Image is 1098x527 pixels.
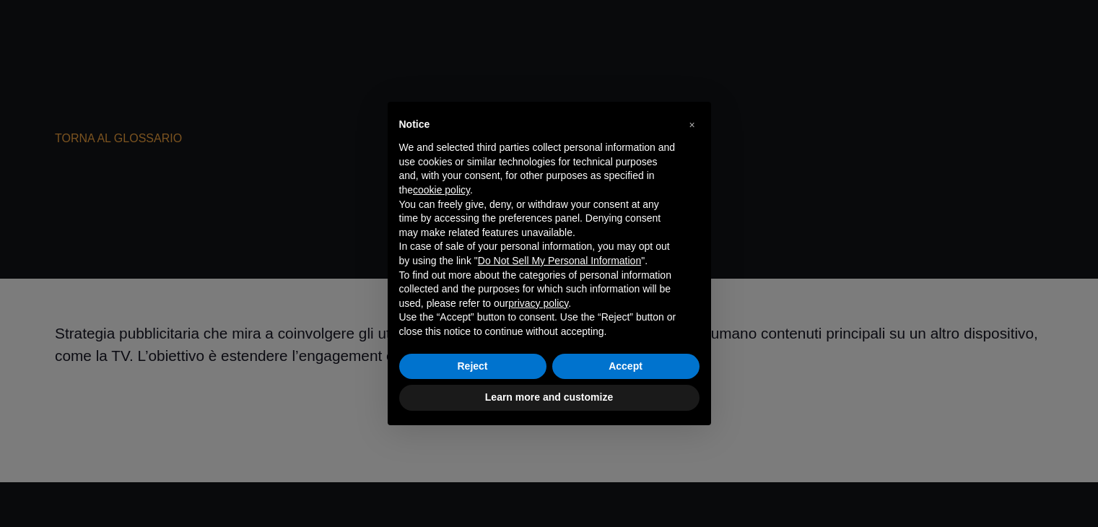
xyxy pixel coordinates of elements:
[552,354,700,380] button: Accept
[399,198,676,240] p: You can freely give, deny, or withdraw your consent at any time by accessing the preferences pane...
[399,385,700,411] button: Learn more and customize
[399,119,676,129] h2: Notice
[413,184,470,196] a: cookie policy
[399,269,676,311] p: To find out more about the categories of personal information collected and the purposes for whic...
[689,119,694,131] span: ×
[478,254,641,269] button: Do Not Sell My Personal Information
[399,310,676,339] p: Use the “Accept” button to consent. Use the “Reject” button or close this notice to continue with...
[399,141,676,197] p: We and selected third parties collect personal information and use cookies or similar technologie...
[399,354,546,380] button: Reject
[508,297,568,309] a: privacy policy
[399,240,676,268] p: In case of sale of your personal information, you may opt out by using the link " ".
[681,113,704,136] button: Close this notice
